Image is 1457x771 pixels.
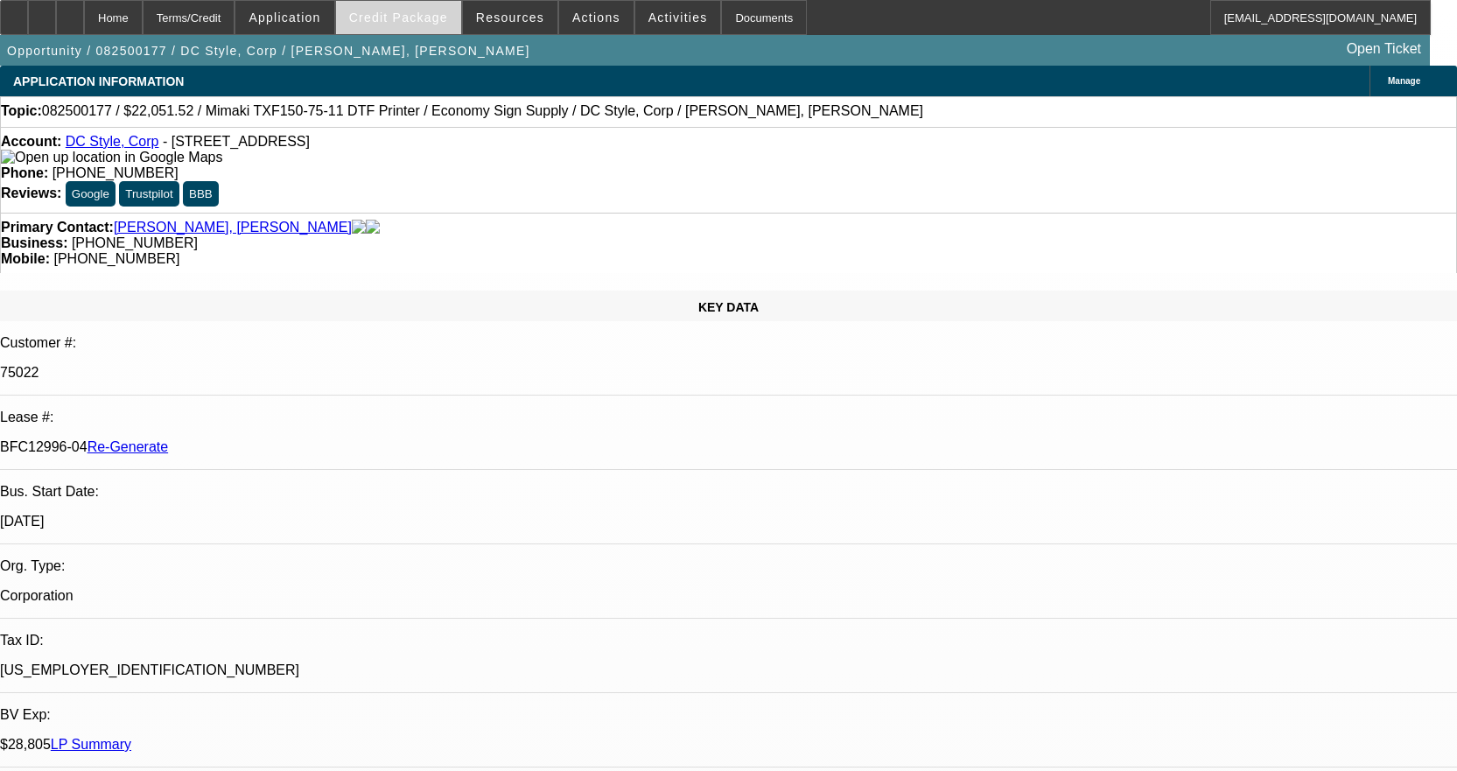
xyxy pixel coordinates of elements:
[66,181,116,207] button: Google
[366,220,380,235] img: linkedin-icon.png
[349,11,448,25] span: Credit Package
[1,251,50,266] strong: Mobile:
[53,165,179,180] span: [PHONE_NUMBER]
[463,1,557,34] button: Resources
[88,439,169,454] a: Re-Generate
[163,134,310,149] span: - [STREET_ADDRESS]
[114,220,352,235] a: [PERSON_NAME], [PERSON_NAME]
[119,181,179,207] button: Trustpilot
[1,186,61,200] strong: Reviews:
[559,1,634,34] button: Actions
[66,134,159,149] a: DC Style, Corp
[352,220,366,235] img: facebook-icon.png
[1,103,42,119] strong: Topic:
[51,737,131,752] a: LP Summary
[1,220,114,235] strong: Primary Contact:
[1,150,222,165] img: Open up location in Google Maps
[1,134,61,149] strong: Account:
[72,235,198,250] span: [PHONE_NUMBER]
[476,11,544,25] span: Resources
[183,181,219,207] button: BBB
[698,300,759,314] span: KEY DATA
[13,74,184,88] span: APPLICATION INFORMATION
[635,1,721,34] button: Activities
[53,251,179,266] span: [PHONE_NUMBER]
[235,1,333,34] button: Application
[42,103,923,119] span: 082500177 / $22,051.52 / Mimaki TXF150-75-11 DTF Printer / Economy Sign Supply / DC Style, Corp /...
[336,1,461,34] button: Credit Package
[648,11,708,25] span: Activities
[572,11,620,25] span: Actions
[7,44,530,58] span: Opportunity / 082500177 / DC Style, Corp / [PERSON_NAME], [PERSON_NAME]
[1340,34,1428,64] a: Open Ticket
[1,235,67,250] strong: Business:
[1388,76,1420,86] span: Manage
[1,165,48,180] strong: Phone:
[249,11,320,25] span: Application
[1,150,222,165] a: View Google Maps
